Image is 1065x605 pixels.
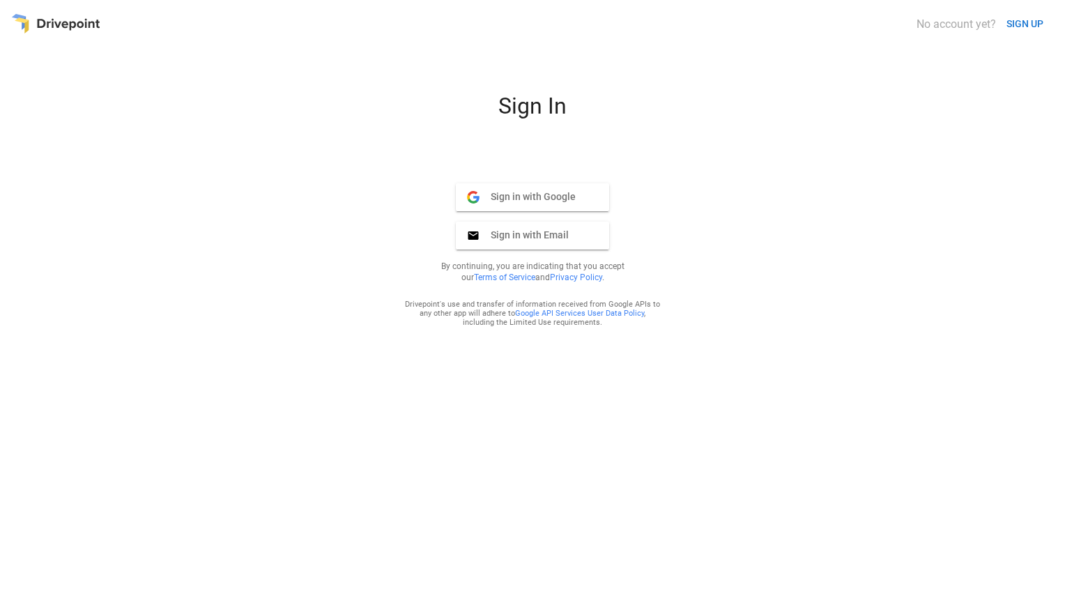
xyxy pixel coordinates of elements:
span: Sign in with Email [480,229,569,241]
p: By continuing, you are indicating that you accept our and . [424,261,641,283]
span: Sign in with Google [480,190,576,203]
a: Privacy Policy [550,273,602,282]
button: SIGN UP [1001,11,1049,37]
div: Drivepoint's use and transfer of information received from Google APIs to any other app will adhe... [404,300,661,327]
a: Google API Services User Data Policy [515,309,644,318]
a: Terms of Service [474,273,535,282]
div: No account yet? [917,17,996,31]
button: Sign in with Google [456,183,609,211]
div: Sign In [365,93,700,130]
button: Sign in with Email [456,222,609,250]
